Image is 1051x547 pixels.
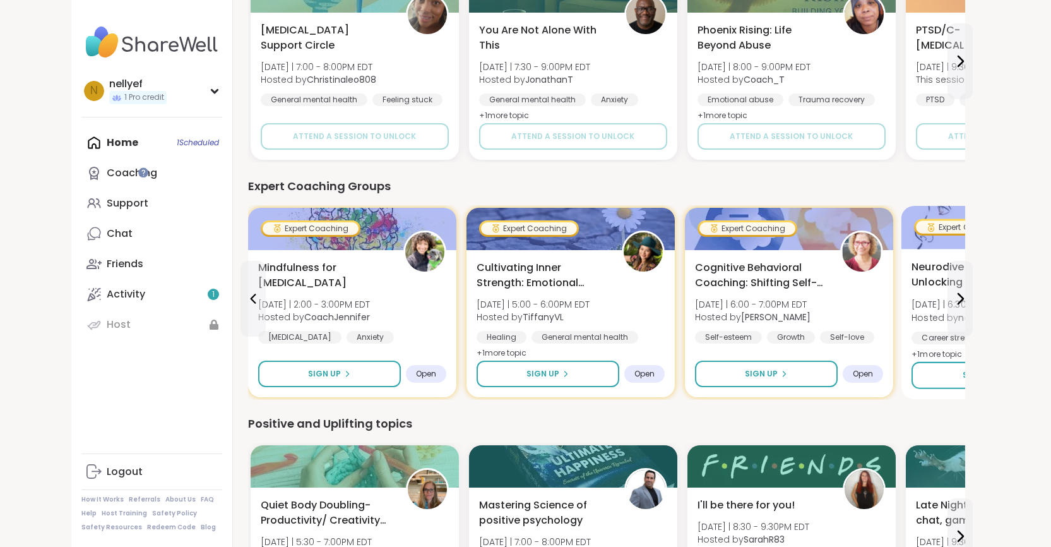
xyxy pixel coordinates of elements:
span: Hosted by [698,73,811,86]
span: Mastering Science of positive psychology [479,498,610,528]
b: TiffanyVL [523,311,564,323]
div: Support [107,196,148,210]
b: SarahR83 [744,533,785,546]
div: Coaching [107,166,157,180]
a: FAQ [201,495,214,504]
img: SarahR83 [845,470,884,509]
span: Mindfulness for [MEDICAL_DATA] [258,260,389,291]
span: [DATE] | 8:00 - 9:00PM EDT [698,61,811,73]
span: Late Night Support - chat, games, body double [916,498,1047,528]
div: Expert Coaching Groups [248,177,965,195]
span: Cognitive Behavioral Coaching: Shifting Self-Talk [695,260,826,291]
span: Hosted by [911,311,1031,323]
b: Christinaleo808 [307,73,376,86]
span: Cultivating Inner Strength: Emotional Regulation [477,260,608,291]
span: Open [634,369,655,379]
div: [MEDICAL_DATA] [258,331,341,344]
div: Career stress [911,332,983,344]
a: Safety Resources [81,523,142,532]
a: Host Training [102,509,147,518]
a: Safety Policy [152,509,197,518]
img: TiffanyVL [624,232,663,272]
div: Healing [477,331,526,344]
img: ShareWell Nav Logo [81,20,222,64]
div: Expert Coaching [916,220,1014,233]
b: JonathanT [525,73,573,86]
span: I'll be there for you! [698,498,795,513]
img: amzallagdan [626,470,665,509]
span: Quiet Body Doubling- Productivity/ Creativity pt 2 [261,498,392,528]
div: Feeling stuck [372,93,442,106]
div: Trauma [959,93,1011,106]
b: Coach_T [744,73,785,86]
span: PTSD/C-[MEDICAL_DATA] Support Group [916,23,1047,53]
span: This session is Group-hosted [916,73,1048,86]
b: [PERSON_NAME] [741,311,811,323]
b: CoachJennifer [304,311,370,323]
div: Self-love [820,331,874,344]
div: Self-esteem [695,331,762,344]
img: Jill_LadyOfTheMountain [408,470,447,509]
div: General mental health [479,93,586,106]
button: Sign Up [477,361,619,387]
a: Activity1 [81,279,222,310]
div: Anxiety [347,331,394,344]
button: Attend a session to unlock [479,123,667,150]
span: [DATE] | 6:30 - 7:30PM EDT [911,298,1031,311]
a: Redeem Code [147,523,196,532]
span: Hosted by [477,311,590,323]
span: Sign Up [526,368,559,380]
span: [DATE] | 6:00 - 7:00PM EDT [695,298,811,311]
span: Open [853,369,873,379]
img: Fausta [842,232,881,272]
a: Coaching [81,158,222,188]
span: Attend a session to unlock [730,131,853,142]
span: [DATE] | 5:00 - 6:00PM EDT [477,298,590,311]
a: How It Works [81,495,124,504]
span: Hosted by [695,311,811,323]
iframe: Spotlight [138,167,148,177]
div: General mental health [261,93,367,106]
div: nellyef [109,77,167,91]
div: Host [107,318,131,332]
a: Friends [81,249,222,279]
div: Anxiety [591,93,638,106]
div: Friends [107,257,143,271]
div: Expert Coaching [481,222,577,235]
div: Growth [767,331,815,344]
span: Hosted by [258,311,370,323]
span: Attend a session to unlock [511,131,634,142]
span: Hosted by [479,73,590,86]
span: Open [416,369,436,379]
span: Sign Up [308,368,341,380]
div: Chat [107,227,133,241]
a: About Us [165,495,196,504]
span: 1 Pro credit [124,92,164,103]
button: Sign Up [695,361,838,387]
span: You Are Not Alone With This [479,23,610,53]
div: Activity [107,287,145,301]
span: Hosted by [261,73,376,86]
span: Hosted by [698,533,809,546]
div: Positive and Uplifting topics [248,415,965,433]
span: Attend a session to unlock [293,131,416,142]
a: Referrals [129,495,160,504]
button: Attend a session to unlock [261,123,449,150]
div: Expert Coaching [263,222,359,235]
span: Neurodivergent & Proud: Unlocking ND Superpowers [911,260,1045,291]
a: Host [81,310,222,340]
button: Sign Up [258,361,401,387]
button: Attend a session to unlock [698,123,886,150]
a: Chat [81,219,222,249]
div: General mental health [531,331,638,344]
img: CoachJennifer [405,232,444,272]
span: Sign Up [745,368,778,380]
span: [DATE] | 9:30 - 10:30PM EDT [916,61,1048,73]
a: Support [81,188,222,219]
span: [MEDICAL_DATA] Support Circle [261,23,392,53]
div: Expert Coaching [699,222,795,235]
span: [DATE] | 7:30 - 9:00PM EDT [479,61,590,73]
a: Help [81,509,97,518]
span: Sign Up [962,370,995,381]
a: Blog [201,523,216,532]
